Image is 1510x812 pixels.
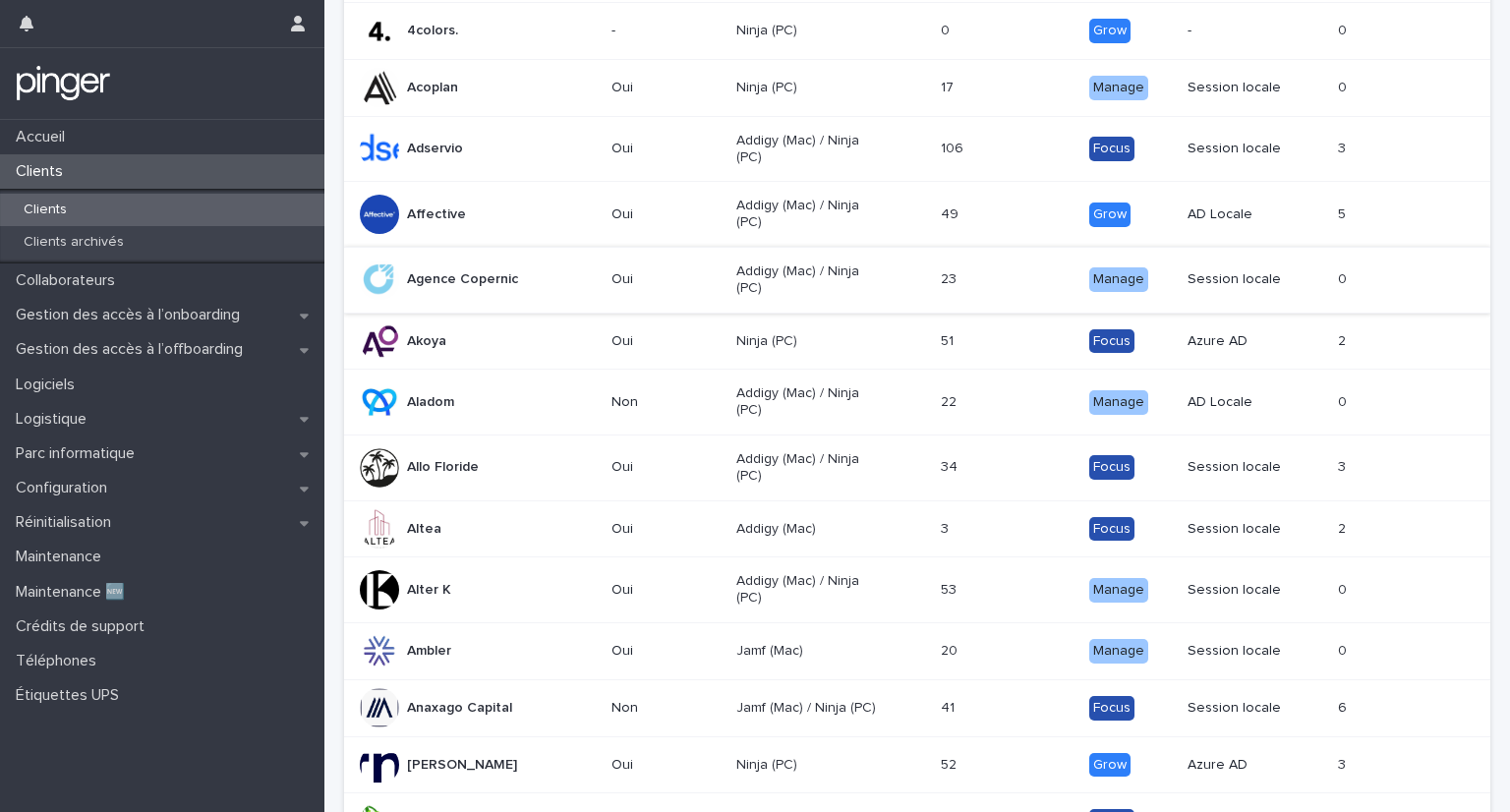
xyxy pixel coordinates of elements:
p: Étiquettes UPS [8,686,135,705]
p: 49 [941,203,962,223]
p: 0 [1338,390,1351,411]
p: AD Locale [1188,394,1322,411]
div: Manage [1089,76,1148,100]
p: Session locale [1188,141,1322,157]
p: Clients [8,162,79,181]
p: 53 [941,578,960,599]
p: Session locale [1188,582,1322,599]
p: Session locale [1188,700,1322,717]
p: Logiciels [8,376,90,394]
p: Allo Floride [407,459,479,476]
p: 6 [1338,696,1351,717]
p: 0 [1338,76,1351,96]
p: Addigy (Mac) / Ninja (PC) [736,198,877,231]
p: Non [611,394,722,411]
p: Oui [611,141,722,157]
p: Addigy (Mac) / Ninja (PC) [736,451,877,485]
p: - [1188,23,1322,39]
div: Grow [1089,19,1131,43]
tr: Allo FlorideOuiAddigy (Mac) / Ninja (PC)3434 FocusSession locale33 [344,435,1490,500]
p: Maintenance 🆕 [8,583,141,602]
tr: Agence CopernicOuiAddigy (Mac) / Ninja (PC)2323 ManageSession locale00 [344,247,1490,313]
p: Ninja (PC) [736,23,877,39]
p: 2 [1338,329,1350,350]
p: Accueil [8,128,81,146]
div: Focus [1089,517,1134,542]
tr: AcoplanOuiNinja (PC)1717 ManageSession locale00 [344,59,1490,116]
p: Logistique [8,410,102,429]
p: Oui [611,521,722,538]
p: Addigy (Mac) [736,521,877,538]
tr: Anaxago CapitalNonJamf (Mac) / Ninja (PC)4141 FocusSession locale66 [344,679,1490,736]
p: 4colors. [407,23,458,39]
p: Anaxago Capital [407,700,512,717]
div: Focus [1089,137,1134,161]
p: Adservio [407,141,463,157]
tr: Alter KOuiAddigy (Mac) / Ninja (PC)5353 ManageSession locale00 [344,557,1490,623]
p: 0 [1338,267,1351,288]
tr: [PERSON_NAME]OuiNinja (PC)5252 GrowAzure AD33 [344,736,1490,793]
p: Oui [611,271,722,288]
tr: AkoyaOuiNinja (PC)5151 FocusAzure AD22 [344,313,1490,370]
p: 52 [941,753,960,774]
p: 5 [1338,203,1350,223]
p: Gestion des accès à l’offboarding [8,340,259,359]
div: Focus [1089,455,1134,480]
p: 2 [1338,517,1350,538]
p: Maintenance [8,548,117,566]
div: Grow [1089,753,1131,778]
p: Clients archivés [8,234,140,251]
p: Affective [407,206,466,223]
p: Jamf (Mac) / Ninja (PC) [736,700,877,717]
p: Session locale [1188,271,1322,288]
p: Akoya [407,333,446,350]
p: Oui [611,80,722,96]
p: 0 [941,19,954,39]
p: Agence Copernic [407,271,518,288]
p: Oui [611,459,722,476]
tr: 4colors.-Ninja (PC)00 Grow-00 [344,3,1490,60]
p: Gestion des accès à l’onboarding [8,306,256,324]
p: Acoplan [407,80,458,96]
p: 17 [941,76,958,96]
div: Grow [1089,203,1131,227]
p: Oui [611,757,722,774]
p: Oui [611,582,722,599]
p: 3 [1338,753,1350,774]
p: Ninja (PC) [736,333,877,350]
tr: AladomNonAddigy (Mac) / Ninja (PC)2222 ManageAD Locale00 [344,370,1490,435]
p: Collaborateurs [8,271,131,290]
p: AD Locale [1188,206,1322,223]
p: Ninja (PC) [736,80,877,96]
p: Session locale [1188,459,1322,476]
p: Réinitialisation [8,513,127,532]
p: Altea [407,521,441,538]
tr: AmblerOuiJamf (Mac)2020 ManageSession locale00 [344,622,1490,679]
p: 41 [941,696,958,717]
p: Ambler [407,643,451,660]
p: Configuration [8,479,123,497]
p: Addigy (Mac) / Ninja (PC) [736,573,877,607]
p: Téléphones [8,652,112,670]
p: 0 [1338,578,1351,599]
p: 51 [941,329,958,350]
tr: AdservioOuiAddigy (Mac) / Ninja (PC)106106 FocusSession locale33 [344,116,1490,182]
div: Manage [1089,639,1148,664]
p: Aladom [407,394,454,411]
p: Session locale [1188,643,1322,660]
p: 22 [941,390,960,411]
p: 23 [941,267,960,288]
p: Session locale [1188,521,1322,538]
tr: AffectiveOuiAddigy (Mac) / Ninja (PC)4949 GrowAD Locale55 [344,182,1490,248]
p: Clients [8,202,83,218]
p: Addigy (Mac) / Ninja (PC) [736,385,877,419]
p: 0 [1338,19,1351,39]
p: Jamf (Mac) [736,643,877,660]
p: [PERSON_NAME] [407,757,517,774]
p: Session locale [1188,80,1322,96]
p: 3 [1338,137,1350,157]
p: 3 [1338,455,1350,476]
div: Manage [1089,578,1148,603]
p: Parc informatique [8,444,150,463]
tr: AlteaOuiAddigy (Mac)33 FocusSession locale22 [344,500,1490,557]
